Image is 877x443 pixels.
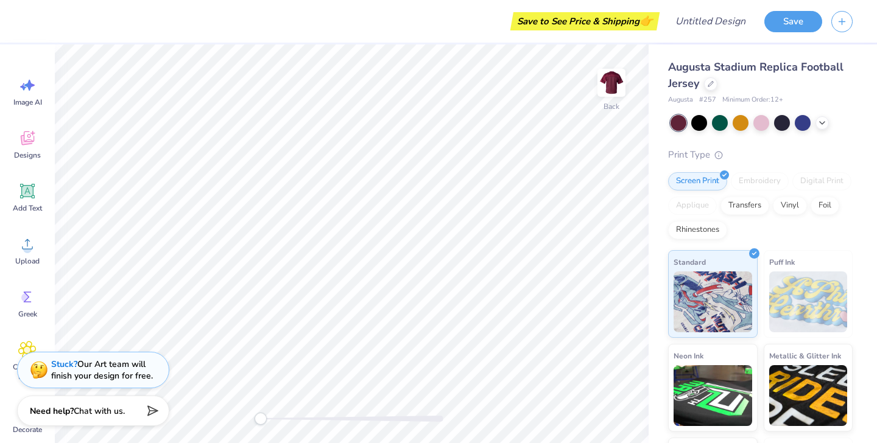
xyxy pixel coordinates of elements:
strong: Need help? [30,405,74,417]
img: Back [599,71,624,95]
div: Digital Print [792,172,851,190]
span: Image AI [13,97,42,107]
div: Foil [811,197,839,215]
span: Chat with us. [74,405,125,417]
span: Decorate [13,425,42,434]
span: Clipart & logos [7,362,48,382]
input: Untitled Design [666,9,755,33]
img: Metallic & Glitter Ink [769,365,848,426]
span: Minimum Order: 12 + [722,95,783,105]
div: Accessibility label [255,413,267,425]
img: Standard [674,271,752,332]
div: Transfers [720,197,769,215]
span: Add Text [13,203,42,213]
span: # 257 [699,95,716,105]
span: Augusta [668,95,693,105]
div: Rhinestones [668,221,727,239]
span: Metallic & Glitter Ink [769,349,841,362]
div: Applique [668,197,717,215]
span: Neon Ink [674,349,703,362]
div: Embroidery [731,172,789,190]
span: Upload [15,256,40,266]
strong: Stuck? [51,358,77,370]
div: Vinyl [773,197,807,215]
img: Neon Ink [674,365,752,426]
div: Print Type [668,148,853,162]
span: 👉 [639,13,653,28]
button: Save [764,11,822,32]
div: Save to See Price & Shipping [513,12,657,30]
span: Standard [674,256,706,268]
span: Designs [14,150,41,160]
span: Augusta Stadium Replica Football Jersey [668,60,844,91]
img: Puff Ink [769,271,848,332]
div: Our Art team will finish your design for free. [51,358,153,382]
span: Puff Ink [769,256,795,268]
span: Greek [18,309,37,319]
div: Back [604,101,619,112]
div: Screen Print [668,172,727,190]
